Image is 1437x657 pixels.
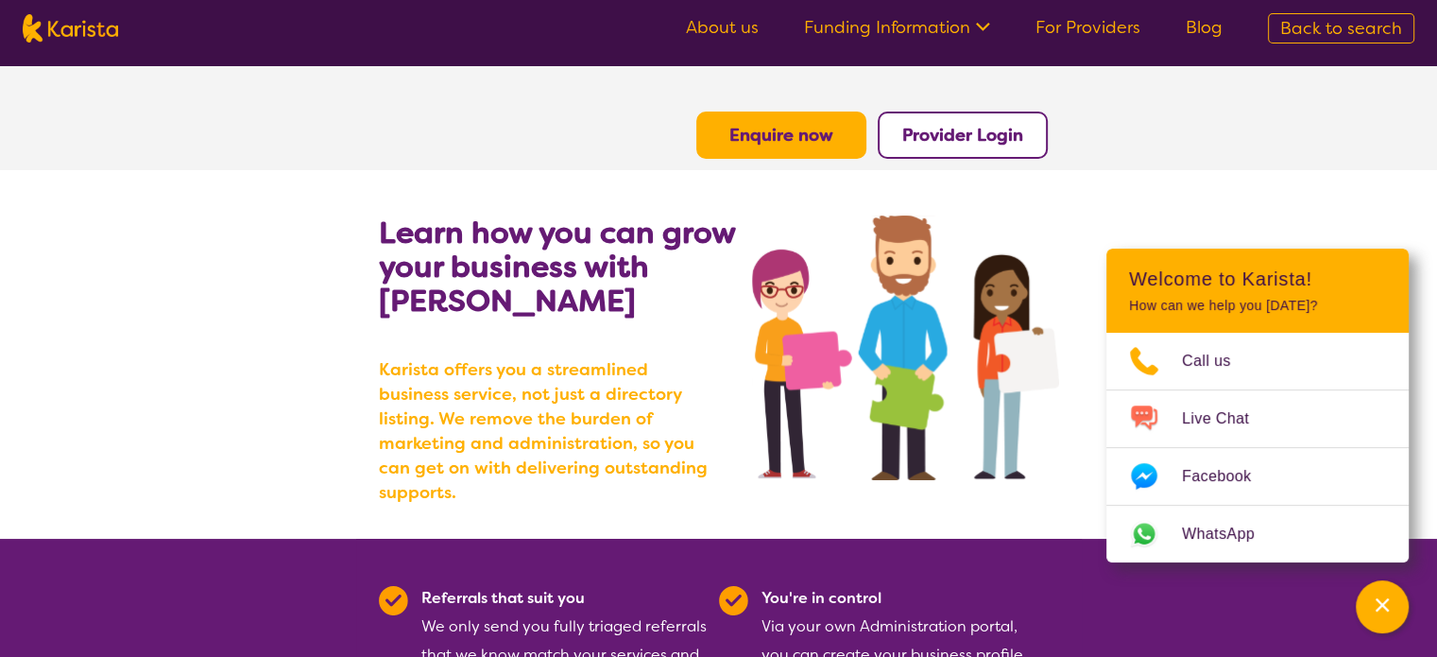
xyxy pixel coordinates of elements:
[1182,405,1272,433] span: Live Chat
[1182,347,1254,375] span: Call us
[1182,462,1274,491] span: Facebook
[1129,298,1386,314] p: How can we help you [DATE]?
[686,16,759,39] a: About us
[1129,268,1386,290] h2: Welcome to Karista!
[1106,333,1409,562] ul: Choose channel
[1106,249,1409,562] div: Channel Menu
[902,124,1023,147] a: Provider Login
[1280,17,1402,40] span: Back to search
[1268,13,1414,43] a: Back to search
[379,357,719,505] b: Karista offers you a streamlined business service, not just a directory listing. We remove the bu...
[379,586,408,615] img: Tick
[421,588,585,608] b: Referrals that suit you
[1356,580,1409,633] button: Channel Menu
[729,124,833,147] a: Enquire now
[752,216,1058,480] img: grow your business with Karista
[878,112,1048,159] button: Provider Login
[1035,16,1140,39] a: For Providers
[761,588,881,608] b: You're in control
[379,213,735,320] b: Learn how you can grow your business with [PERSON_NAME]
[804,16,990,39] a: Funding Information
[719,586,748,615] img: Tick
[23,14,118,43] img: Karista logo
[1186,16,1223,39] a: Blog
[1106,506,1409,562] a: Web link opens in a new tab.
[1182,520,1277,548] span: WhatsApp
[696,112,866,159] button: Enquire now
